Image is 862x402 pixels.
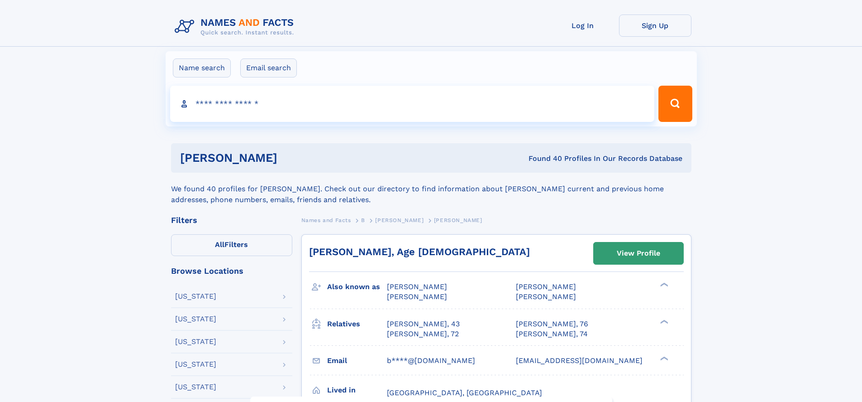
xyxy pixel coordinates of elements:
input: search input [170,86,655,122]
div: ❯ [658,282,669,288]
a: [PERSON_NAME], 74 [516,329,588,339]
a: Sign Up [619,15,691,37]
span: [PERSON_NAME] [516,292,576,301]
div: View Profile [617,243,660,264]
label: Filters [171,234,292,256]
div: Filters [171,216,292,224]
a: [PERSON_NAME], 72 [387,329,459,339]
div: ❯ [658,319,669,325]
button: Search Button [658,86,692,122]
span: [PERSON_NAME] [387,282,447,291]
label: Name search [173,58,231,77]
div: [US_STATE] [175,315,216,323]
div: [US_STATE] [175,338,216,345]
a: Names and Facts [301,214,351,226]
h3: Lived in [327,383,387,398]
img: Logo Names and Facts [171,15,301,39]
h1: [PERSON_NAME] [180,152,403,164]
a: [PERSON_NAME], Age [DEMOGRAPHIC_DATA] [309,246,530,257]
a: [PERSON_NAME], 76 [516,319,588,329]
a: B [361,214,365,226]
h3: Relatives [327,316,387,332]
h3: Also known as [327,279,387,295]
a: [PERSON_NAME], 43 [387,319,460,329]
h3: Email [327,353,387,368]
span: [EMAIL_ADDRESS][DOMAIN_NAME] [516,356,643,365]
div: [US_STATE] [175,361,216,368]
div: Browse Locations [171,267,292,275]
div: ❯ [658,355,669,361]
div: [US_STATE] [175,293,216,300]
span: [PERSON_NAME] [434,217,482,223]
a: [PERSON_NAME] [375,214,424,226]
div: [US_STATE] [175,383,216,391]
a: Log In [547,15,619,37]
span: [PERSON_NAME] [387,292,447,301]
span: All [215,240,224,249]
div: Found 40 Profiles In Our Records Database [403,154,682,164]
span: B [361,217,365,223]
div: We found 40 profiles for [PERSON_NAME]. Check out our directory to find information about [PERSON... [171,173,691,205]
span: [PERSON_NAME] [375,217,424,223]
a: View Profile [594,242,683,264]
span: [GEOGRAPHIC_DATA], [GEOGRAPHIC_DATA] [387,388,542,397]
label: Email search [240,58,297,77]
span: [PERSON_NAME] [516,282,576,291]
